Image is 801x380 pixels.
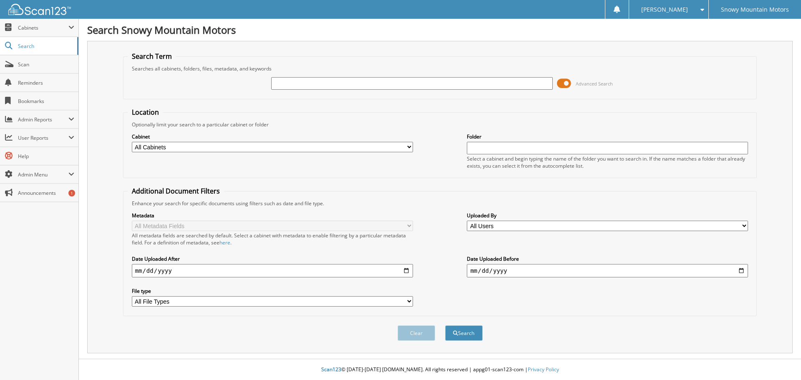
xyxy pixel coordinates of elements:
[18,134,68,141] span: User Reports
[68,190,75,196] div: 1
[467,264,748,277] input: end
[132,133,413,140] label: Cabinet
[467,255,748,262] label: Date Uploaded Before
[132,264,413,277] input: start
[8,4,71,15] img: scan123-logo-white.svg
[641,7,688,12] span: [PERSON_NAME]
[467,133,748,140] label: Folder
[321,366,341,373] span: Scan123
[576,81,613,87] span: Advanced Search
[132,212,413,219] label: Metadata
[132,232,413,246] div: All metadata fields are searched by default. Select a cabinet with metadata to enable filtering b...
[219,239,230,246] a: here
[132,255,413,262] label: Date Uploaded After
[128,65,753,72] div: Searches all cabinets, folders, files, metadata, and keywords
[528,366,559,373] a: Privacy Policy
[18,98,74,105] span: Bookmarks
[18,171,68,178] span: Admin Menu
[467,212,748,219] label: Uploaded By
[87,23,793,37] h1: Search Snowy Mountain Motors
[721,7,789,12] span: Snowy Mountain Motors
[79,360,801,380] div: © [DATE]-[DATE] [DOMAIN_NAME]. All rights reserved | appg01-scan123-com |
[128,52,176,61] legend: Search Term
[445,325,483,341] button: Search
[18,79,74,86] span: Reminders
[132,287,413,294] label: File type
[18,189,74,196] span: Announcements
[128,108,163,117] legend: Location
[18,24,68,31] span: Cabinets
[128,121,753,128] div: Optionally limit your search to a particular cabinet or folder
[128,200,753,207] div: Enhance your search for specific documents using filters such as date and file type.
[18,153,74,160] span: Help
[467,155,748,169] div: Select a cabinet and begin typing the name of the folder you want to search in. If the name match...
[18,116,68,123] span: Admin Reports
[398,325,435,341] button: Clear
[18,61,74,68] span: Scan
[18,43,73,50] span: Search
[128,186,224,196] legend: Additional Document Filters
